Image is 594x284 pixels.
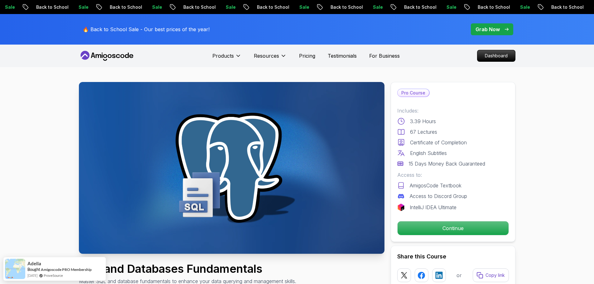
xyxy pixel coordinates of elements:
[398,89,429,97] p: Pro Course
[84,4,126,10] p: Back to School
[410,182,461,189] p: AmigosCode Textbook
[397,107,509,114] p: Includes:
[212,52,241,65] button: Products
[477,50,515,62] a: Dashboard
[41,267,92,272] a: Amigoscode PRO Membership
[476,26,500,33] p: Grab Now
[568,4,588,10] p: Sale
[369,52,400,60] a: For Business
[126,4,146,10] p: Sale
[452,4,494,10] p: Back to School
[397,221,509,235] button: Continue
[27,267,40,272] span: Bought
[79,262,296,275] h1: SQL and Databases Fundamentals
[410,128,437,136] p: 67 Lectures
[494,4,514,10] p: Sale
[410,139,467,146] p: Certificate of Completion
[299,52,315,60] a: Pricing
[44,273,63,278] a: ProveSource
[27,273,37,278] span: [DATE]
[421,4,441,10] p: Sale
[79,82,384,254] img: sql-and-db-fundamentals_thumbnail
[83,26,210,33] p: 🔥 Back to School Sale - Our best prices of the year!
[157,4,200,10] p: Back to School
[397,252,509,261] h2: Share this Course
[10,4,53,10] p: Back to School
[254,52,279,60] p: Resources
[254,52,287,65] button: Resources
[456,272,462,279] p: or
[378,4,421,10] p: Back to School
[231,4,273,10] p: Back to School
[410,149,447,157] p: English Subtitles
[328,52,357,60] a: Testimonials
[273,4,293,10] p: Sale
[408,160,485,167] p: 15 Days Money Back Guaranteed
[410,204,456,211] p: IntelliJ IDEA Ultimate
[5,259,25,279] img: provesource social proof notification image
[477,50,515,61] p: Dashboard
[397,204,405,211] img: jetbrains logo
[398,221,509,235] p: Continue
[53,4,73,10] p: Sale
[200,4,220,10] p: Sale
[473,268,509,282] button: Copy link
[410,118,436,125] p: 3.39 Hours
[305,4,347,10] p: Back to School
[347,4,367,10] p: Sale
[485,272,505,278] p: Copy link
[212,52,234,60] p: Products
[410,192,467,200] p: Access to Discord Group
[27,261,41,266] span: Adella
[397,171,509,179] p: Access to:
[525,4,568,10] p: Back to School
